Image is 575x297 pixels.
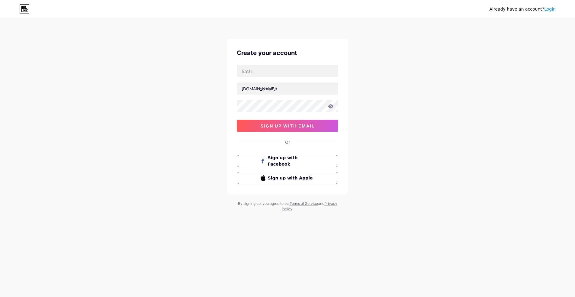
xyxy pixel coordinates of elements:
a: Terms of Service [290,201,318,206]
div: Create your account [237,48,338,57]
div: By signing up, you agree to our and . [236,201,339,212]
input: username [237,82,338,95]
span: Sign up with Apple [268,175,315,181]
div: Or [285,139,290,145]
a: Login [544,7,556,11]
span: Sign up with Facebook [268,155,315,167]
span: sign up with email [261,123,315,128]
div: Already have an account? [490,6,556,12]
button: Sign up with Apple [237,172,338,184]
button: sign up with email [237,120,338,132]
div: [DOMAIN_NAME]/ [242,86,277,92]
button: Sign up with Facebook [237,155,338,167]
input: Email [237,65,338,77]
